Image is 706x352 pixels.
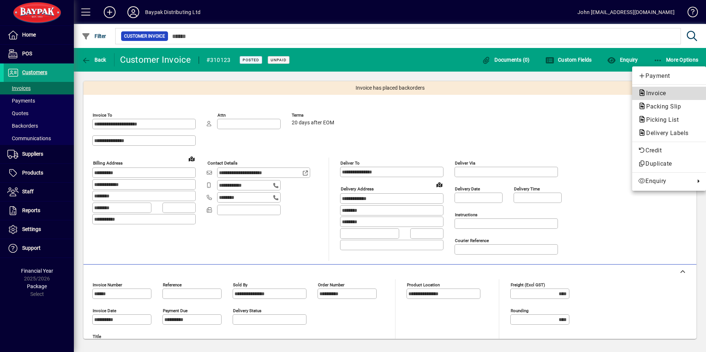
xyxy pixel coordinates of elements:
span: Invoice [638,90,670,97]
span: Duplicate [638,159,700,168]
span: Packing Slip [638,103,685,110]
span: Delivery Labels [638,130,692,137]
span: Picking List [638,116,682,123]
span: Credit [638,146,700,155]
span: Payment [638,72,700,80]
button: Add customer payment [632,69,706,83]
span: Enquiry [638,177,691,186]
